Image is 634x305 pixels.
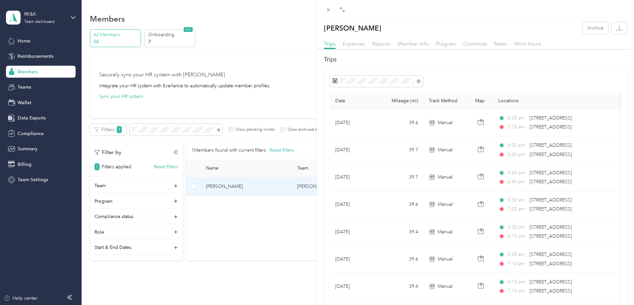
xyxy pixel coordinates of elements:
[530,288,572,294] span: [STREET_ADDRESS]
[508,278,527,286] span: 4:10 pm
[436,40,456,47] span: Program
[380,273,423,300] td: 39.4
[530,142,572,148] span: [STREET_ADDRESS]
[597,268,634,305] iframe: Everlance-gr Chat Button Frame
[423,93,470,109] th: Track Method
[508,205,527,213] span: 7:20 am
[508,287,527,295] span: 7:10 pm
[324,55,627,64] h2: Trips
[438,146,453,154] span: Manual
[508,169,527,177] span: 4:00 pm
[530,252,572,257] span: [STREET_ADDRESS]
[530,115,572,121] span: [STREET_ADDRESS]
[372,40,391,47] span: Reports
[330,191,380,218] td: [DATE]
[330,136,380,164] td: [DATE]
[508,142,527,149] span: 4:00 pm
[530,206,572,212] span: [STREET_ADDRESS]
[380,246,423,273] td: 39.6
[330,246,380,273] td: [DATE]
[530,224,572,230] span: [STREET_ADDRESS]
[438,283,453,290] span: Manual
[508,251,527,258] span: 5:30 am
[508,196,527,204] span: 5:30 am
[330,109,380,136] td: [DATE]
[438,256,453,263] span: Manual
[530,261,572,267] span: [STREET_ADDRESS]
[514,40,541,47] span: Work hours
[380,93,423,109] th: Mileage (mi)
[438,119,453,126] span: Manual
[380,191,423,218] td: 39.6
[530,279,572,285] span: [STREET_ADDRESS]
[380,109,423,136] td: 39.6
[508,178,527,186] span: 6:45 pm
[398,40,429,47] span: Member info
[508,114,527,122] span: 5:30 am
[530,152,572,157] span: [STREET_ADDRESS]
[508,123,527,131] span: 7:25 am
[530,179,572,185] span: [STREET_ADDRESS]
[508,233,527,240] span: 6:15 pm
[324,22,381,34] p: [PERSON_NAME]
[463,40,487,47] span: Commute
[530,233,572,239] span: [STREET_ADDRESS]
[380,136,423,164] td: 39.7
[324,40,336,47] span: Trips
[438,201,453,208] span: Manual
[330,93,380,109] th: Date
[583,22,608,34] button: Archive
[330,164,380,191] td: [DATE]
[494,40,507,47] span: Rates
[508,224,527,231] span: 3:30 pm
[380,164,423,191] td: 39.7
[508,151,527,158] span: 6:45 pm
[530,124,572,130] span: [STREET_ADDRESS]
[438,174,453,181] span: Manual
[330,218,380,246] td: [DATE]
[508,260,527,267] span: 7:10 am
[438,228,453,236] span: Manual
[530,170,572,176] span: [STREET_ADDRESS]
[470,93,493,109] th: Map
[380,218,423,246] td: 39.4
[330,273,380,300] td: [DATE]
[343,40,365,47] span: Expenses
[530,197,572,203] span: [STREET_ADDRESS]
